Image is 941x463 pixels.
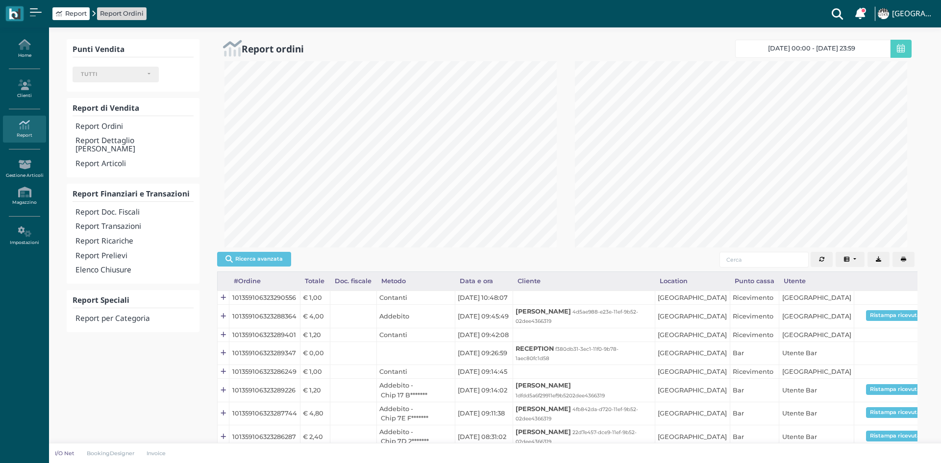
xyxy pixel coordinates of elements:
[3,75,46,102] a: Clienti
[655,402,730,425] td: [GEOGRAPHIC_DATA]
[871,433,933,455] iframe: Help widget launcher
[516,406,638,422] small: 4fb842da-d720-11ef-9b52-02dee4366319
[779,425,854,448] td: Utente Bar
[300,402,330,425] td: € 4,80
[75,315,194,323] h4: Report per Categoria
[730,379,779,402] td: Bar
[229,272,300,291] div: #Ordine
[3,155,46,182] a: Gestione Articoli
[330,272,376,291] div: Doc. fiscale
[866,310,924,321] button: Ristampa ricevuta
[876,2,935,25] a: ... [GEOGRAPHIC_DATA]
[455,379,513,402] td: [DATE] 09:14:02
[3,116,46,143] a: Report
[75,160,194,168] h4: Report Articoli
[455,328,513,341] td: [DATE] 09:42:08
[300,425,330,448] td: € 2,40
[730,425,779,448] td: Bar
[9,8,20,20] img: logo
[80,449,141,457] a: BookingDesigner
[655,305,730,328] td: [GEOGRAPHIC_DATA]
[455,272,513,291] div: Data e ora
[65,9,87,18] span: Report
[836,252,868,268] div: Colonne
[516,345,554,352] b: RECEPTION
[229,341,300,365] td: 101359106323289347
[878,8,889,19] img: ...
[655,341,730,365] td: [GEOGRAPHIC_DATA]
[811,252,833,268] button: Aggiorna
[217,252,291,267] button: Ricerca avanzata
[100,9,144,18] a: Report Ordini
[516,405,571,413] b: [PERSON_NAME]
[75,252,194,260] h4: Report Prelievi
[655,365,730,379] td: [GEOGRAPHIC_DATA]
[229,291,300,305] td: 101359106323290556
[229,328,300,341] td: 101359106323289401
[300,305,330,328] td: € 4,00
[376,272,455,291] div: Metodo
[719,252,809,268] input: Cerca
[730,341,779,365] td: Bar
[867,252,890,268] button: Export
[892,10,935,18] h4: [GEOGRAPHIC_DATA]
[866,407,924,418] button: Ristampa ricevuta
[300,328,330,341] td: € 1,20
[75,266,194,274] h4: Elenco Chiusure
[730,365,779,379] td: Ricevimento
[141,449,173,457] a: Invoice
[455,425,513,448] td: [DATE] 08:31:02
[81,71,143,78] div: TUTTI
[376,305,455,328] td: Addebito
[300,272,330,291] div: Totale
[455,341,513,365] td: [DATE] 09:26:59
[866,384,924,395] button: Ristampa ricevuta
[655,328,730,341] td: [GEOGRAPHIC_DATA]
[300,291,330,305] td: € 1,00
[455,402,513,425] td: [DATE] 09:11:38
[300,379,330,402] td: € 1,20
[655,425,730,448] td: [GEOGRAPHIC_DATA]
[516,309,638,324] small: 4d5ae988-e23e-11ef-9b52-02dee4366319
[242,44,304,54] h2: Report ordini
[229,402,300,425] td: 101359106323287744
[300,341,330,365] td: € 0,00
[779,305,854,328] td: [GEOGRAPHIC_DATA]
[516,308,571,315] b: [PERSON_NAME]
[516,428,571,436] b: [PERSON_NAME]
[516,392,605,399] small: 1dfdd5a6f29911ef9b5202dee4366319
[229,305,300,328] td: 101359106323288364
[779,328,854,341] td: [GEOGRAPHIC_DATA]
[779,365,854,379] td: [GEOGRAPHIC_DATA]
[75,208,194,217] h4: Report Doc. Fiscali
[516,346,619,362] small: f380db31-3ec1-11f0-9b78-1aec80fc1d58
[730,291,779,305] td: Ricevimento
[376,328,455,341] td: Contanti
[229,425,300,448] td: 101359106323286287
[730,305,779,328] td: Ricevimento
[73,67,159,82] button: TUTTI
[779,402,854,425] td: Utente Bar
[779,291,854,305] td: [GEOGRAPHIC_DATA]
[73,103,139,113] b: Report di Vendita
[866,431,924,441] button: Ristampa ricevuta
[73,189,190,199] b: Report Finanziari e Transazioni
[376,365,455,379] td: Contanti
[300,365,330,379] td: € 1,00
[516,429,637,445] small: 22d7e457-dce9-11ef-9b52-02dee4366319
[655,379,730,402] td: [GEOGRAPHIC_DATA]
[836,252,865,268] button: Columns
[75,122,194,131] h4: Report Ordini
[730,328,779,341] td: Ricevimento
[455,365,513,379] td: [DATE] 09:14:45
[779,341,854,365] td: Utente Bar
[779,272,854,291] div: Utente
[73,44,124,54] b: Punti Vendita
[75,222,194,231] h4: Report Transazioni
[229,379,300,402] td: 101359106323289226
[3,183,46,210] a: Magazzino
[768,45,855,52] span: [DATE] 00:00 - [DATE] 23:59
[56,9,87,18] a: Report
[229,365,300,379] td: 101359106323286249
